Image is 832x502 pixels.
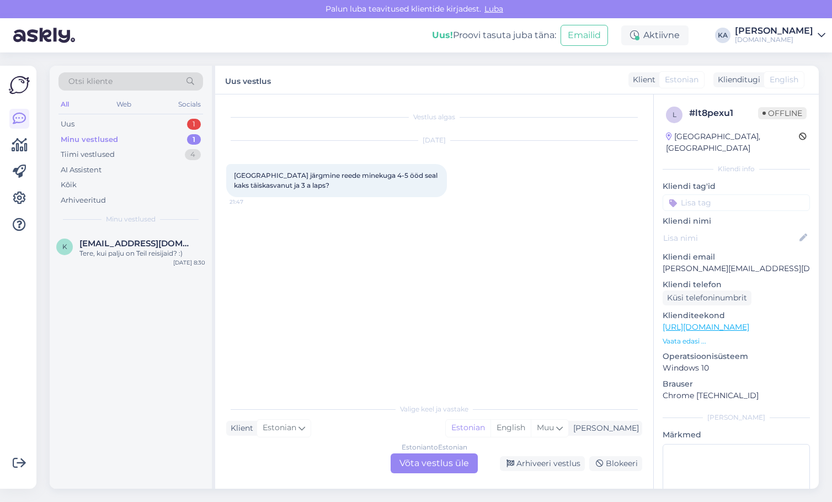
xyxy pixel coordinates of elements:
div: # lt8pexu1 [689,107,758,120]
div: Küsi telefoninumbrit [663,290,751,305]
p: Operatsioonisüsteem [663,351,810,362]
div: [DATE] [226,135,642,145]
div: All [58,97,71,112]
p: Klienditeekond [663,310,810,321]
div: 1 [187,119,201,130]
div: Estonian to Estonian [402,442,467,452]
div: Valige keel ja vastake [226,404,642,414]
div: Web [114,97,134,112]
div: 4 [185,149,201,160]
p: Kliendi telefon [663,279,810,290]
p: Vaata edasi ... [663,336,810,346]
span: English [770,74,798,86]
p: Kliendi email [663,251,810,263]
label: Uus vestlus [225,72,271,87]
span: Estonian [665,74,698,86]
div: Tere, kui palju on Teil reisijaid? :) [79,249,205,258]
div: [PERSON_NAME] [735,27,813,35]
div: Klient [226,422,253,434]
div: Klienditugi [713,74,760,86]
div: [GEOGRAPHIC_DATA], [GEOGRAPHIC_DATA] [666,131,799,154]
div: Kliendi info [663,164,810,174]
div: Proovi tasuta juba täna: [432,29,556,42]
span: Luba [481,4,506,14]
p: Märkmed [663,429,810,441]
div: KA [715,28,730,43]
div: English [490,420,531,436]
div: Estonian [446,420,490,436]
div: Blokeeri [589,456,642,471]
div: Arhiveeri vestlus [500,456,585,471]
span: Otsi kliente [68,76,113,87]
div: Tiimi vestlused [61,149,115,160]
div: [PERSON_NAME] [569,422,639,434]
div: [DOMAIN_NAME] [735,35,813,44]
div: [PERSON_NAME] [663,413,810,422]
div: Vestlus algas [226,112,642,122]
span: Estonian [263,422,296,434]
div: Klient [628,74,655,86]
div: Uus [61,119,74,130]
span: l [673,110,676,119]
div: Kõik [61,179,77,191]
span: kairi.lillmaa@mail.ee [79,239,194,249]
div: Arhiveeritud [61,195,106,206]
p: [PERSON_NAME][EMAIL_ADDRESS][DOMAIN_NAME] [663,263,810,274]
p: Windows 10 [663,362,810,374]
p: Chrome [TECHNICAL_ID] [663,390,810,401]
span: Minu vestlused [106,214,156,224]
div: Minu vestlused [61,134,118,145]
div: Socials [176,97,203,112]
p: Brauser [663,378,810,390]
a: [URL][DOMAIN_NAME] [663,322,749,332]
p: Kliendi tag'id [663,181,810,192]
span: k [62,242,67,251]
span: Muu [537,422,554,432]
span: 21:47 [230,198,271,206]
input: Lisa tag [663,194,810,211]
div: [DATE] 8:30 [173,258,205,267]
div: Võta vestlus üle [391,453,478,473]
p: Kliendi nimi [663,215,810,227]
span: [GEOGRAPHIC_DATA] järgmine reede minekuga 4-5 ööd seal kaks täiskasvanut ja 3 a laps? [234,171,439,189]
div: 1 [187,134,201,145]
div: Aktiivne [621,25,689,45]
a: [PERSON_NAME][DOMAIN_NAME] [735,27,825,44]
div: AI Assistent [61,165,102,176]
img: Askly Logo [9,75,30,96]
button: Emailid [561,25,608,46]
span: Offline [758,107,807,119]
input: Lisa nimi [663,232,797,244]
b: Uus! [432,30,453,40]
